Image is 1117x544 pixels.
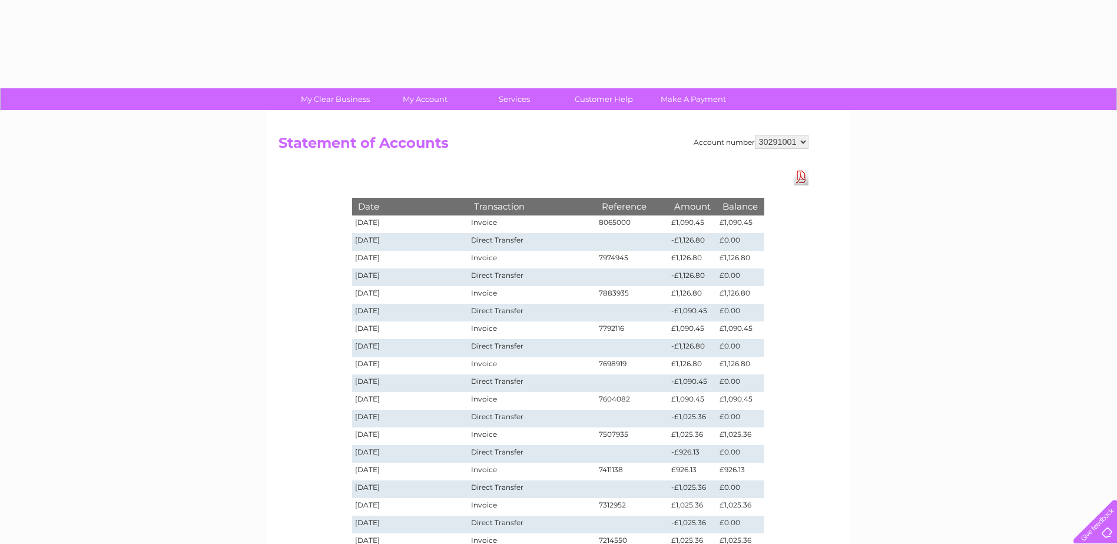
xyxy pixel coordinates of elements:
[668,463,717,480] td: £926.13
[352,463,469,480] td: [DATE]
[468,339,595,357] td: Direct Transfer
[352,410,469,427] td: [DATE]
[717,392,764,410] td: £1,090.45
[352,445,469,463] td: [DATE]
[668,233,717,251] td: -£1,126.80
[352,304,469,321] td: [DATE]
[717,357,764,374] td: £1,126.80
[668,374,717,392] td: -£1,090.45
[668,427,717,445] td: £1,025.36
[668,198,717,215] th: Amount
[668,251,717,268] td: £1,126.80
[466,88,563,110] a: Services
[668,516,717,533] td: -£1,025.36
[352,268,469,286] td: [DATE]
[717,268,764,286] td: £0.00
[468,321,595,339] td: Invoice
[668,268,717,286] td: -£1,126.80
[468,268,595,286] td: Direct Transfer
[596,357,669,374] td: 7698919
[717,215,764,233] td: £1,090.45
[794,168,808,185] a: Download Pdf
[352,251,469,268] td: [DATE]
[287,88,384,110] a: My Clear Business
[352,321,469,339] td: [DATE]
[376,88,473,110] a: My Account
[717,498,764,516] td: £1,025.36
[352,498,469,516] td: [DATE]
[468,445,595,463] td: Direct Transfer
[717,480,764,498] td: £0.00
[596,286,669,304] td: 7883935
[352,392,469,410] td: [DATE]
[668,357,717,374] td: £1,126.80
[717,516,764,533] td: £0.00
[596,463,669,480] td: 7411138
[668,286,717,304] td: £1,126.80
[468,198,595,215] th: Transaction
[717,304,764,321] td: £0.00
[468,516,595,533] td: Direct Transfer
[468,304,595,321] td: Direct Transfer
[717,339,764,357] td: £0.00
[352,516,469,533] td: [DATE]
[468,480,595,498] td: Direct Transfer
[596,215,669,233] td: 8065000
[717,445,764,463] td: £0.00
[468,251,595,268] td: Invoice
[352,427,469,445] td: [DATE]
[717,410,764,427] td: £0.00
[596,498,669,516] td: 7312952
[717,286,764,304] td: £1,126.80
[352,339,469,357] td: [DATE]
[468,374,595,392] td: Direct Transfer
[668,321,717,339] td: £1,090.45
[596,427,669,445] td: 7507935
[468,286,595,304] td: Invoice
[668,498,717,516] td: £1,025.36
[668,392,717,410] td: £1,090.45
[645,88,742,110] a: Make A Payment
[468,498,595,516] td: Invoice
[279,135,808,157] h2: Statement of Accounts
[596,321,669,339] td: 7792116
[668,304,717,321] td: -£1,090.45
[717,198,764,215] th: Balance
[717,251,764,268] td: £1,126.80
[555,88,652,110] a: Customer Help
[668,410,717,427] td: -£1,025.36
[694,135,808,149] div: Account number
[352,480,469,498] td: [DATE]
[717,463,764,480] td: £926.13
[596,251,669,268] td: 7974945
[468,357,595,374] td: Invoice
[352,215,469,233] td: [DATE]
[352,233,469,251] td: [DATE]
[468,427,595,445] td: Invoice
[468,463,595,480] td: Invoice
[352,198,469,215] th: Date
[717,233,764,251] td: £0.00
[668,339,717,357] td: -£1,126.80
[717,321,764,339] td: £1,090.45
[468,233,595,251] td: Direct Transfer
[717,374,764,392] td: £0.00
[717,427,764,445] td: £1,025.36
[668,480,717,498] td: -£1,025.36
[668,215,717,233] td: £1,090.45
[352,357,469,374] td: [DATE]
[468,392,595,410] td: Invoice
[668,445,717,463] td: -£926.13
[468,410,595,427] td: Direct Transfer
[352,286,469,304] td: [DATE]
[596,198,669,215] th: Reference
[596,392,669,410] td: 7604082
[352,374,469,392] td: [DATE]
[468,215,595,233] td: Invoice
